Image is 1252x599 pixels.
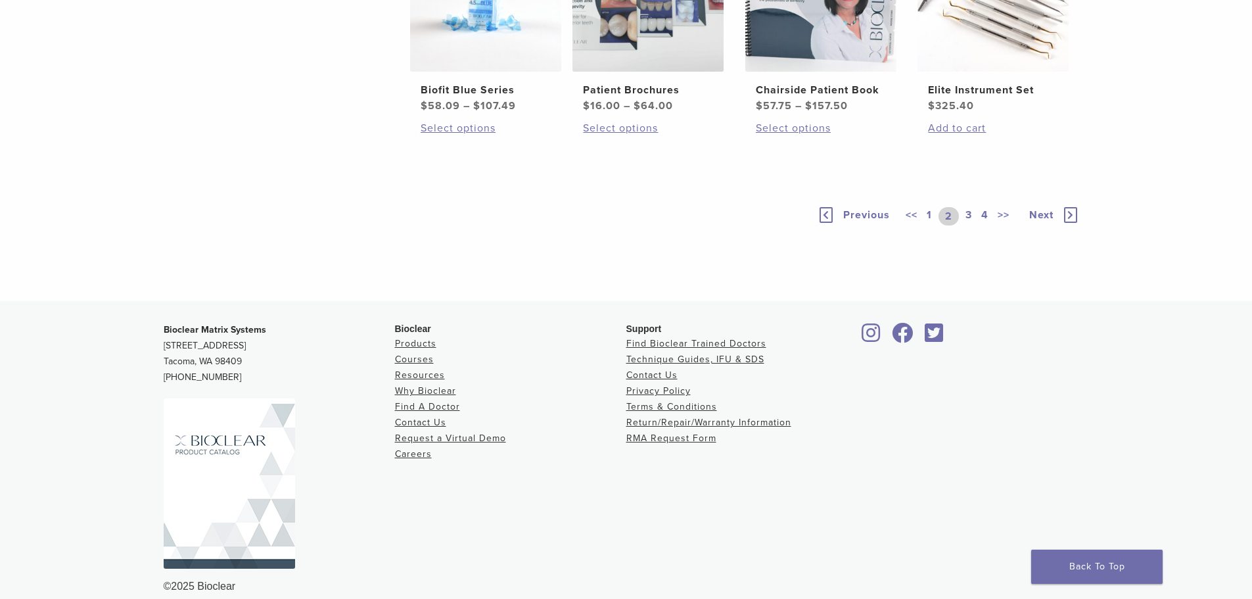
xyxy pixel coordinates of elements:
[164,398,295,569] img: Bioclear
[756,82,886,98] h2: Chairside Patient Book
[395,401,460,412] a: Find A Doctor
[626,354,764,365] a: Technique Guides, IFU & SDS
[626,417,791,428] a: Return/Repair/Warranty Information
[395,448,432,460] a: Careers
[421,120,551,136] a: Select options for “Biofit Blue Series”
[395,370,445,381] a: Resources
[395,417,446,428] a: Contact Us
[1031,550,1163,584] a: Back To Top
[421,99,428,112] span: $
[928,99,974,112] bdi: 325.40
[473,99,516,112] bdi: 107.49
[395,385,456,396] a: Why Bioclear
[473,99,480,112] span: $
[858,331,885,344] a: Bioclear
[626,338,766,349] a: Find Bioclear Trained Doctors
[756,99,792,112] bdi: 57.75
[928,120,1058,136] a: Add to cart: “Elite Instrument Set”
[626,370,678,381] a: Contact Us
[756,99,763,112] span: $
[979,207,991,226] a: 4
[903,207,920,226] a: <<
[624,99,630,112] span: –
[164,324,266,335] strong: Bioclear Matrix Systems
[1029,208,1054,222] span: Next
[395,338,436,349] a: Products
[626,433,716,444] a: RMA Request Form
[395,323,431,334] span: Bioclear
[939,207,959,226] a: 2
[583,99,590,112] span: $
[805,99,812,112] span: $
[583,120,713,136] a: Select options for “Patient Brochures”
[395,433,506,444] a: Request a Virtual Demo
[995,207,1012,226] a: >>
[395,354,434,365] a: Courses
[626,385,691,396] a: Privacy Policy
[583,99,620,112] bdi: 16.00
[805,99,848,112] bdi: 157.50
[756,120,886,136] a: Select options for “Chairside Patient Book”
[634,99,641,112] span: $
[795,99,802,112] span: –
[888,331,918,344] a: Bioclear
[583,82,713,98] h2: Patient Brochures
[164,579,1089,594] div: ©2025 Bioclear
[921,331,948,344] a: Bioclear
[928,99,935,112] span: $
[843,208,890,222] span: Previous
[963,207,975,226] a: 3
[164,322,395,385] p: [STREET_ADDRESS] Tacoma, WA 98409 [PHONE_NUMBER]
[463,99,470,112] span: –
[634,99,673,112] bdi: 64.00
[421,82,551,98] h2: Biofit Blue Series
[928,82,1058,98] h2: Elite Instrument Set
[626,401,717,412] a: Terms & Conditions
[421,99,460,112] bdi: 58.09
[626,323,662,334] span: Support
[924,207,935,226] a: 1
